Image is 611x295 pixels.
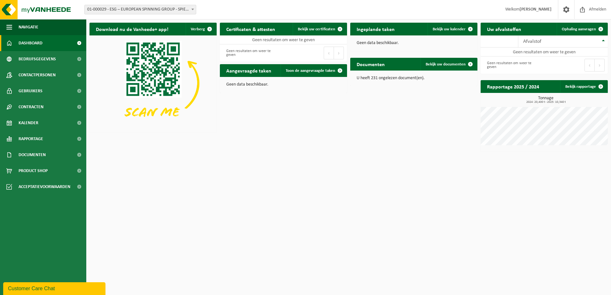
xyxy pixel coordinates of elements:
button: Verberg [186,23,216,35]
h2: Download nu de Vanheede+ app! [89,23,175,35]
h2: Certificaten & attesten [220,23,282,35]
td: Geen resultaten om weer te geven [481,48,608,57]
button: Next [595,59,605,72]
span: Verberg [191,27,205,31]
button: Previous [584,59,595,72]
iframe: chat widget [3,281,107,295]
span: Bekijk uw documenten [426,62,466,66]
span: Navigatie [19,19,38,35]
h2: Documenten [350,58,391,70]
span: Dashboard [19,35,43,51]
a: Bekijk rapportage [560,80,607,93]
h2: Aangevraagde taken [220,64,278,77]
img: Download de VHEPlus App [89,35,217,131]
span: Bekijk uw certificaten [298,27,335,31]
p: Geen data beschikbaar. [357,41,471,45]
td: Geen resultaten om weer te geven [220,35,347,44]
p: U heeft 231 ongelezen document(en). [357,76,471,80]
a: Bekijk uw kalender [428,23,477,35]
span: Product Shop [19,163,48,179]
p: Geen data beschikbaar. [226,82,341,87]
span: Ophaling aanvragen [562,27,596,31]
h2: Uw afvalstoffen [481,23,528,35]
span: Contracten [19,99,43,115]
span: Acceptatievoorwaarden [19,179,70,195]
button: Next [334,47,344,59]
a: Toon de aangevraagde taken [281,64,346,77]
span: Afvalstof [523,39,541,44]
h2: Ingeplande taken [350,23,401,35]
span: Bekijk uw kalender [433,27,466,31]
span: Gebruikers [19,83,43,99]
a: Bekijk uw documenten [421,58,477,71]
strong: [PERSON_NAME] [520,7,552,12]
span: Toon de aangevraagde taken [286,69,335,73]
a: Ophaling aanvragen [557,23,607,35]
span: Contactpersonen [19,67,56,83]
span: Rapportage [19,131,43,147]
div: Geen resultaten om weer te geven [484,58,541,72]
span: Documenten [19,147,46,163]
h3: Tonnage [484,96,608,104]
h2: Rapportage 2025 / 2024 [481,80,545,93]
a: Bekijk uw certificaten [293,23,346,35]
span: Kalender [19,115,38,131]
span: 01-000029 - ESG – EUROPEAN SPINNING GROUP - SPIERE-HELKIJN [85,5,196,14]
div: Geen resultaten om weer te geven [223,46,280,60]
span: 01-000029 - ESG – EUROPEAN SPINNING GROUP - SPIERE-HELKIJN [84,5,196,14]
span: 2024: 20,400 t - 2025: 10,340 t [484,101,608,104]
span: Bedrijfsgegevens [19,51,56,67]
button: Previous [324,47,334,59]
